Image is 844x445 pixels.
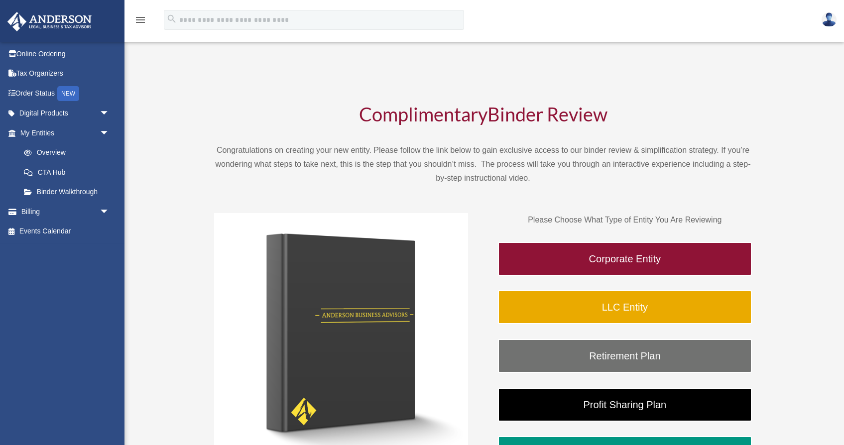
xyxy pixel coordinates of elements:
a: CTA Hub [14,162,124,182]
a: Corporate Entity [498,242,752,276]
a: Profit Sharing Plan [498,388,752,422]
span: Complimentary [359,103,487,125]
p: Congratulations on creating your new entity. Please follow the link below to gain exclusive acces... [214,143,752,185]
div: NEW [57,86,79,101]
i: menu [134,14,146,26]
a: menu [134,17,146,26]
img: Anderson Advisors Platinum Portal [4,12,95,31]
a: LLC Entity [498,290,752,324]
a: Binder Walkthrough [14,182,120,202]
img: User Pic [822,12,837,27]
a: Order StatusNEW [7,83,124,104]
a: Online Ordering [7,44,124,64]
a: My Entitiesarrow_drop_down [7,123,124,143]
span: arrow_drop_down [100,202,120,222]
i: search [166,13,177,24]
a: Retirement Plan [498,339,752,373]
a: Tax Organizers [7,64,124,84]
a: Overview [14,143,124,163]
a: Billingarrow_drop_down [7,202,124,222]
p: Please Choose What Type of Entity You Are Reviewing [498,213,752,227]
a: Events Calendar [7,222,124,241]
span: Binder Review [487,103,607,125]
span: arrow_drop_down [100,123,120,143]
a: Digital Productsarrow_drop_down [7,104,124,123]
span: arrow_drop_down [100,104,120,124]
